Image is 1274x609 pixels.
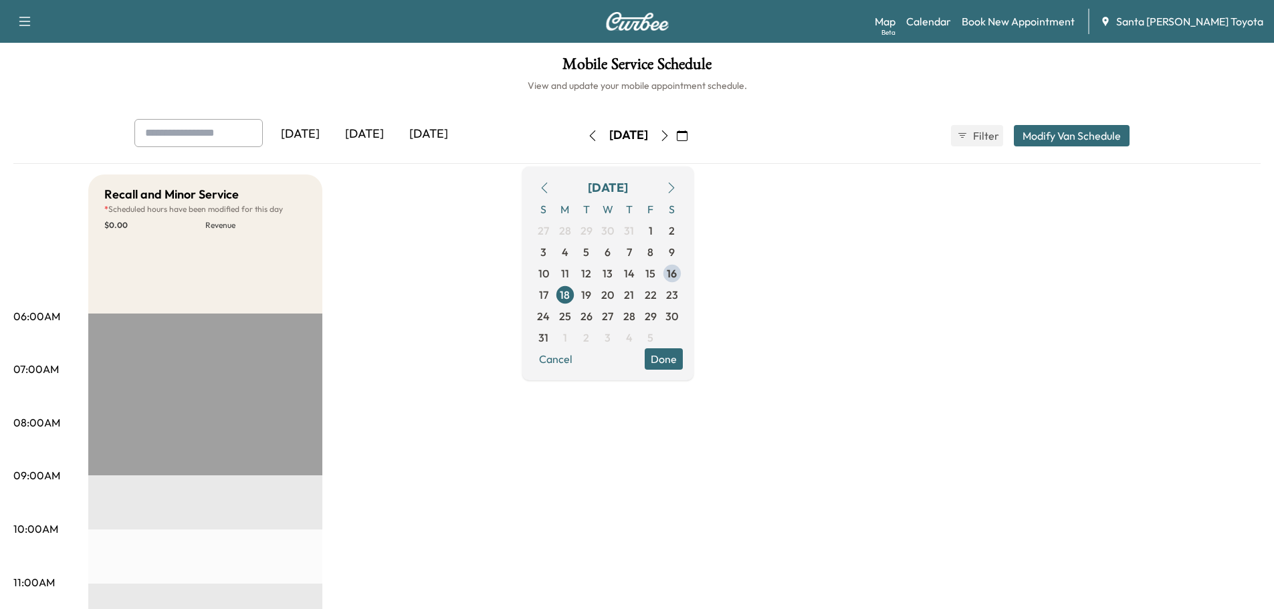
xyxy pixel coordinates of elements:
span: 15 [645,265,655,281]
p: 09:00AM [13,467,60,483]
img: Curbee Logo [605,12,669,31]
span: M [554,199,576,220]
span: 31 [538,330,548,346]
span: T [576,199,597,220]
span: 19 [581,287,591,303]
span: 13 [603,265,613,281]
button: Done [645,348,683,370]
span: 6 [605,244,611,260]
span: 29 [580,223,593,239]
span: 29 [645,308,657,324]
span: 30 [601,223,614,239]
span: 12 [581,265,591,281]
span: 16 [667,265,677,281]
span: 2 [583,330,589,346]
span: 23 [666,287,678,303]
p: 08:00AM [13,414,60,431]
p: 11:00AM [13,574,55,590]
p: Revenue [205,220,306,231]
span: 24 [537,308,550,324]
button: Filter [951,125,1003,146]
div: [DATE] [588,178,628,197]
span: 28 [623,308,635,324]
div: [DATE] [397,119,461,150]
p: 07:00AM [13,361,59,377]
span: 7 [627,244,632,260]
span: 27 [538,223,549,239]
span: 18 [560,287,570,303]
p: $ 0.00 [104,220,205,231]
span: S [661,199,683,220]
span: 1 [563,330,567,346]
div: [DATE] [332,119,397,150]
p: Scheduled hours have been modified for this day [104,204,306,215]
a: Book New Appointment [962,13,1075,29]
span: Santa [PERSON_NAME] Toyota [1116,13,1263,29]
span: 17 [539,287,548,303]
span: 4 [562,244,568,260]
div: [DATE] [609,127,648,144]
a: MapBeta [875,13,895,29]
span: 3 [605,330,611,346]
span: 3 [540,244,546,260]
span: 27 [602,308,613,324]
div: Beta [881,27,895,37]
span: 30 [665,308,678,324]
span: S [533,199,554,220]
a: Calendar [906,13,951,29]
div: [DATE] [268,119,332,150]
span: 31 [624,223,634,239]
span: 1 [649,223,653,239]
span: 11 [561,265,569,281]
span: 10 [538,265,549,281]
span: 8 [647,244,653,260]
span: T [619,199,640,220]
h5: Recall and Minor Service [104,185,239,204]
span: F [640,199,661,220]
span: 5 [583,244,589,260]
p: 06:00AM [13,308,60,324]
h1: Mobile Service Schedule [13,56,1261,79]
span: 14 [624,265,635,281]
button: Modify Van Schedule [1014,125,1130,146]
span: 25 [559,308,571,324]
span: 26 [580,308,593,324]
span: W [597,199,619,220]
span: 9 [669,244,675,260]
span: Filter [973,128,997,144]
span: 5 [647,330,653,346]
span: 21 [624,287,634,303]
span: 4 [626,330,633,346]
button: Cancel [533,348,578,370]
span: 22 [645,287,657,303]
span: 2 [669,223,675,239]
span: 28 [559,223,571,239]
h6: View and update your mobile appointment schedule. [13,79,1261,92]
span: 20 [601,287,614,303]
p: 10:00AM [13,521,58,537]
